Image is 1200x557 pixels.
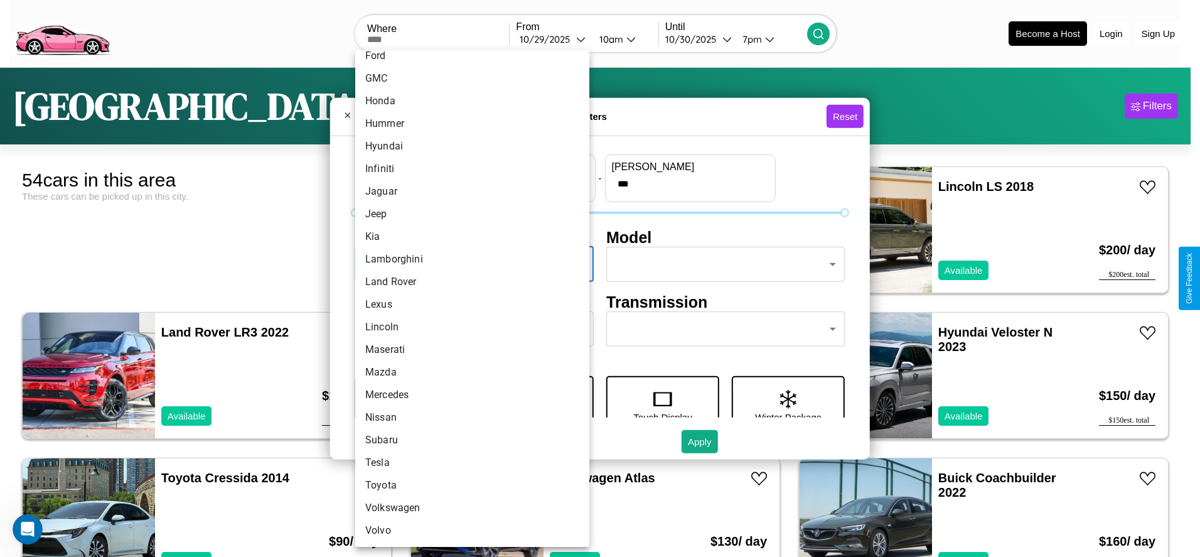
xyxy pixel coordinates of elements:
li: Subaru [355,429,589,452]
li: Volvo [355,519,589,542]
li: Toyota [355,474,589,497]
div: Give Feedback [1185,253,1194,304]
li: Maserati [355,338,589,361]
li: Land Rover [355,271,589,293]
li: Tesla [355,452,589,474]
li: Jeep [355,203,589,225]
li: Volkswagen [355,497,589,519]
iframe: Intercom live chat [13,514,43,544]
li: Nissan [355,406,589,429]
li: Infiniti [355,158,589,180]
li: Lamborghini [355,248,589,271]
li: Honda [355,90,589,112]
li: Hummer [355,112,589,135]
li: Kia [355,225,589,248]
li: Mercedes [355,384,589,406]
li: GMC [355,67,589,90]
li: Jaguar [355,180,589,203]
li: Hyundai [355,135,589,158]
li: Ford [355,45,589,67]
li: Mazda [355,361,589,384]
li: Lincoln [355,316,589,338]
li: Lexus [355,293,589,316]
